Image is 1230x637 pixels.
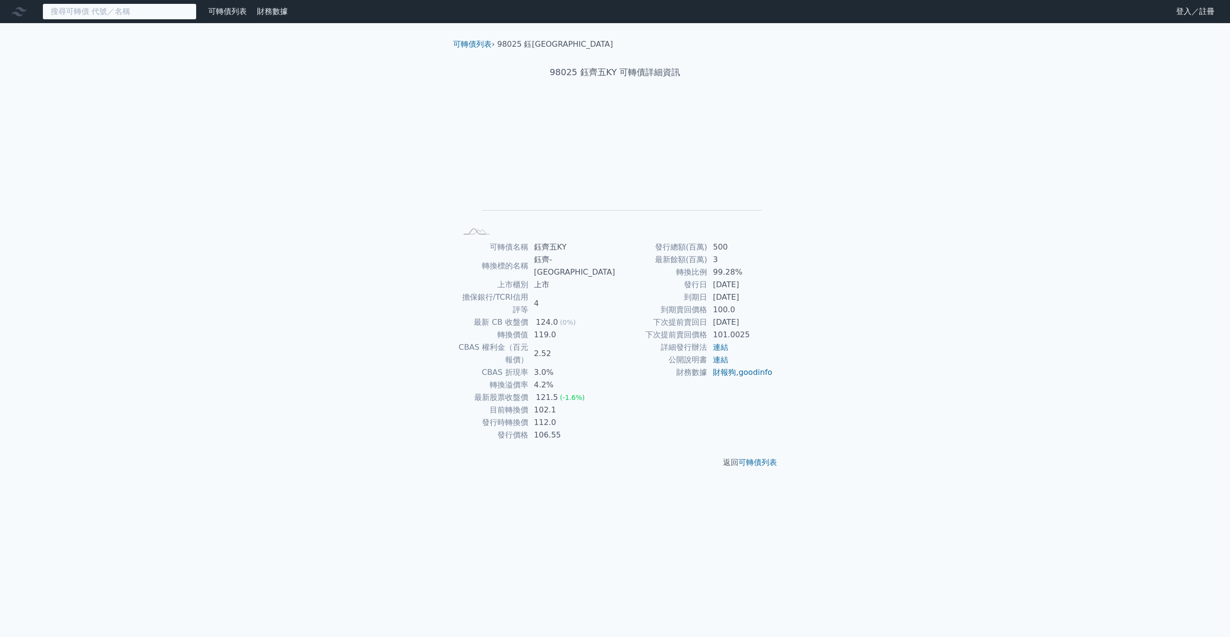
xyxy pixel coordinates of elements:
[534,391,560,404] div: 121.5
[528,416,615,429] td: 112.0
[560,394,585,401] span: (-1.6%)
[707,304,773,316] td: 100.0
[615,341,707,354] td: 詳細發行辦法
[713,355,728,364] a: 連結
[445,66,785,79] h1: 98025 鈺齊五KY 可轉債詳細資訊
[528,291,615,316] td: 4
[707,279,773,291] td: [DATE]
[615,253,707,266] td: 最新餘額(百萬)
[534,316,560,329] div: 124.0
[615,241,707,253] td: 發行總額(百萬)
[457,329,528,341] td: 轉換價值
[42,3,197,20] input: 搜尋可轉債 代號／名稱
[457,253,528,279] td: 轉換標的名稱
[528,366,615,379] td: 3.0%
[457,391,528,404] td: 最新股票收盤價
[457,279,528,291] td: 上市櫃別
[615,354,707,366] td: 公開說明書
[707,253,773,266] td: 3
[707,291,773,304] td: [DATE]
[713,368,736,377] a: 財報狗
[457,416,528,429] td: 發行時轉換價
[707,241,773,253] td: 500
[457,366,528,379] td: CBAS 折現率
[208,7,247,16] a: 可轉債列表
[453,40,492,49] a: 可轉債列表
[457,379,528,391] td: 轉換溢價率
[707,266,773,279] td: 99.28%
[528,279,615,291] td: 上市
[713,343,728,352] a: 連結
[528,404,615,416] td: 102.1
[528,241,615,253] td: 鈺齊五KY
[707,366,773,379] td: ,
[615,279,707,291] td: 發行日
[528,329,615,341] td: 119.0
[707,329,773,341] td: 101.0025
[497,39,613,50] li: 98025 鈺[GEOGRAPHIC_DATA]
[457,241,528,253] td: 可轉債名稱
[738,458,777,467] a: 可轉債列表
[528,253,615,279] td: 鈺齊-[GEOGRAPHIC_DATA]
[615,366,707,379] td: 財務數據
[528,341,615,366] td: 2.52
[528,379,615,391] td: 4.2%
[615,329,707,341] td: 下次提前賣回價格
[457,341,528,366] td: CBAS 權利金（百元報價）
[528,429,615,441] td: 106.55
[453,39,495,50] li: ›
[457,404,528,416] td: 目前轉換價
[615,266,707,279] td: 轉換比例
[457,429,528,441] td: 發行價格
[473,109,762,225] g: Chart
[1168,4,1222,19] a: 登入／註冊
[615,316,707,329] td: 下次提前賣回日
[457,291,528,316] td: 擔保銀行/TCRI信用評等
[560,318,576,326] span: (0%)
[445,457,785,468] p: 返回
[257,7,288,16] a: 財務數據
[615,304,707,316] td: 到期賣回價格
[457,316,528,329] td: 最新 CB 收盤價
[707,316,773,329] td: [DATE]
[738,368,772,377] a: goodinfo
[615,291,707,304] td: 到期日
